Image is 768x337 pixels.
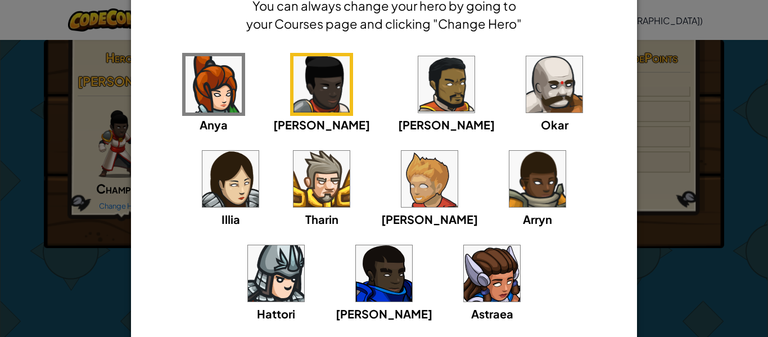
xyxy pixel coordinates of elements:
[526,56,582,113] img: portrait.png
[257,307,295,321] span: Hattori
[541,118,568,132] span: Okar
[273,118,370,132] span: [PERSON_NAME]
[356,245,412,302] img: portrait.png
[464,245,520,302] img: portrait.png
[509,151,566,207] img: portrait.png
[523,212,552,226] span: Arryn
[418,56,475,113] img: portrait.png
[305,212,338,226] span: Tharin
[471,307,513,321] span: Astraea
[248,245,304,302] img: portrait.png
[293,151,350,207] img: portrait.png
[222,212,240,226] span: Illia
[200,118,228,132] span: Anya
[186,56,242,113] img: portrait.png
[293,56,350,113] img: portrait.png
[401,151,458,207] img: portrait.png
[381,212,478,226] span: [PERSON_NAME]
[336,307,432,321] span: [PERSON_NAME]
[202,151,259,207] img: portrait.png
[398,118,495,132] span: [PERSON_NAME]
